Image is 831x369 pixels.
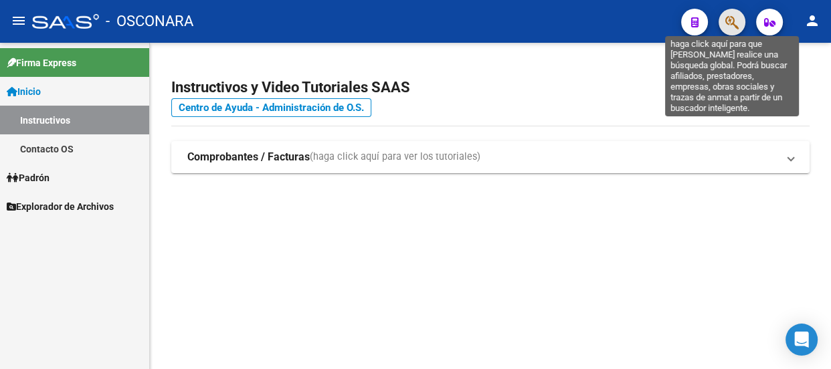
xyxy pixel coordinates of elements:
div: Open Intercom Messenger [786,324,818,356]
mat-icon: menu [11,13,27,29]
mat-expansion-panel-header: Comprobantes / Facturas(haga click aquí para ver los tutoriales) [171,141,810,173]
a: Centro de Ayuda - Administración de O.S. [171,98,371,117]
span: Firma Express [7,55,76,70]
span: (haga click aquí para ver los tutoriales) [310,150,480,164]
span: Padrón [7,170,50,185]
span: - OSCONARA [106,7,193,36]
span: Inicio [7,84,41,99]
mat-icon: person [804,13,820,29]
strong: Comprobantes / Facturas [187,150,310,164]
span: Explorador de Archivos [7,199,114,214]
h2: Instructivos y Video Tutoriales SAAS [171,75,810,100]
